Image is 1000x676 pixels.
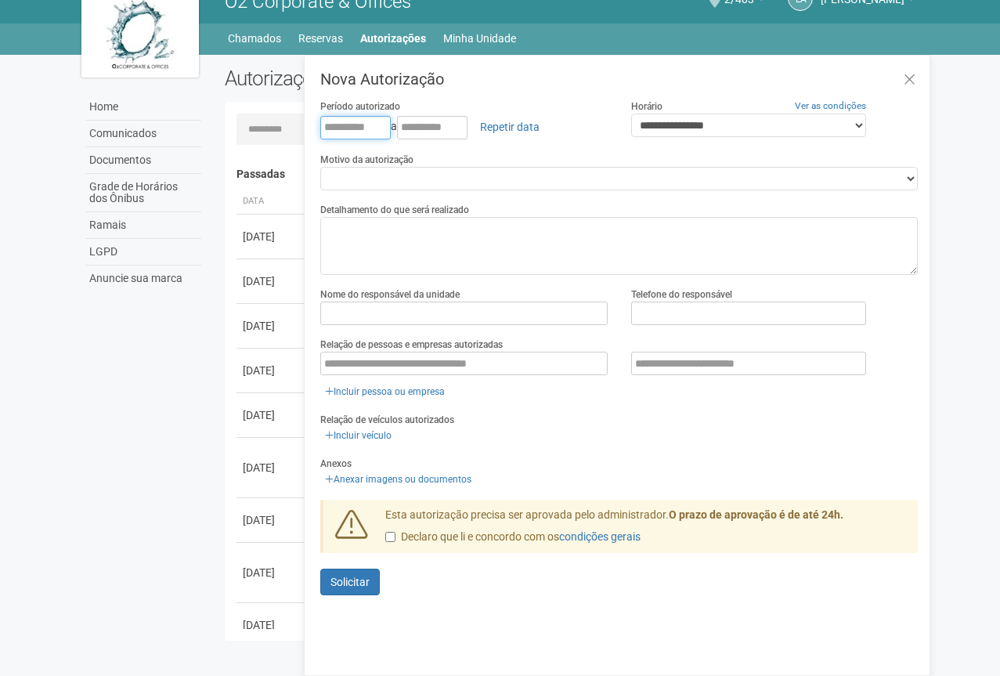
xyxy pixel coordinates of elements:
label: Declaro que li e concordo com os [385,530,641,545]
a: Chamados [228,27,281,49]
a: Autorizações [360,27,426,49]
a: Ramais [85,212,201,239]
span: Solicitar [330,576,370,588]
input: Declaro que li e concordo com oscondições gerais [385,532,395,542]
label: Anexos [320,457,352,471]
a: Anexar imagens ou documentos [320,471,476,488]
strong: O prazo de aprovação é de até 24h. [669,508,843,521]
label: Período autorizado [320,99,400,114]
a: Anuncie sua marca [85,266,201,291]
a: Repetir data [470,114,550,140]
h3: Nova Autorização [320,71,918,87]
label: Nome do responsável da unidade [320,287,460,302]
a: Minha Unidade [443,27,516,49]
a: LGPD [85,239,201,266]
a: Home [85,94,201,121]
div: [DATE] [243,617,301,633]
div: [DATE] [243,565,301,580]
h4: Passadas [236,168,908,180]
div: a [320,114,608,140]
th: Data [236,189,307,215]
div: [DATE] [243,229,301,244]
a: Ver as condições [795,100,866,111]
label: Motivo da autorização [320,153,413,167]
div: [DATE] [243,363,301,378]
div: Esta autorização precisa ser aprovada pelo administrador. [374,508,919,553]
div: [DATE] [243,407,301,423]
button: Solicitar [320,569,380,595]
div: [DATE] [243,512,301,528]
div: [DATE] [243,318,301,334]
a: Reservas [298,27,343,49]
label: Relação de pessoas e empresas autorizadas [320,338,503,352]
a: condições gerais [559,530,641,543]
label: Horário [631,99,662,114]
label: Telefone do responsável [631,287,732,302]
div: [DATE] [243,273,301,289]
label: Relação de veículos autorizados [320,413,454,427]
a: Grade de Horários dos Ônibus [85,174,201,212]
a: Comunicados [85,121,201,147]
a: Documentos [85,147,201,174]
h2: Autorizações [225,67,560,90]
a: Incluir pessoa ou empresa [320,383,449,400]
a: Incluir veículo [320,427,396,444]
div: [DATE] [243,460,301,475]
label: Detalhamento do que será realizado [320,203,469,217]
